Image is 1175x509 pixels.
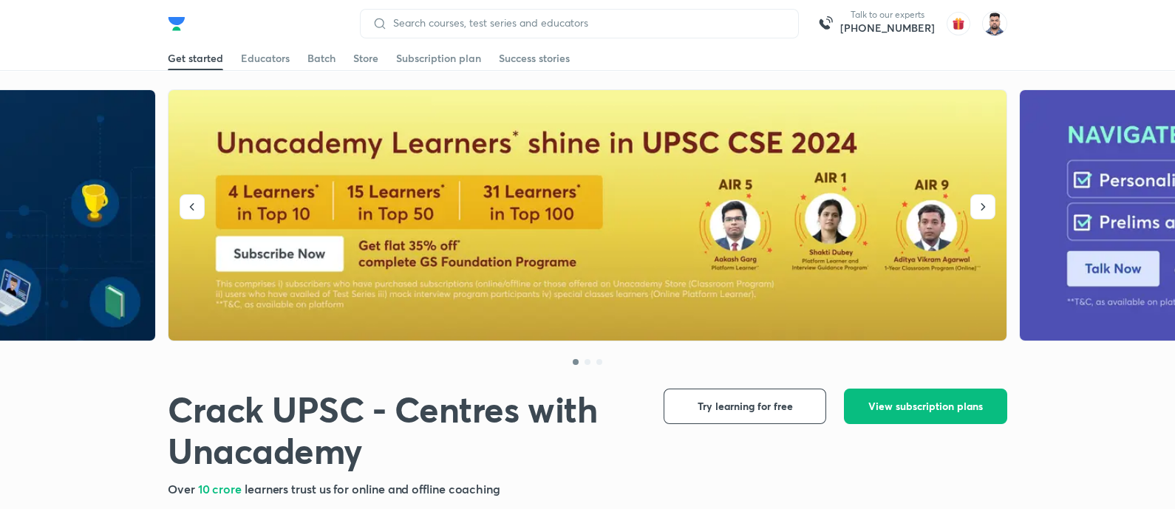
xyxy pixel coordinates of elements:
[168,389,640,471] h1: Crack UPSC - Centres with Unacademy
[840,9,935,21] p: Talk to our experts
[664,389,826,424] button: Try learning for free
[168,51,223,66] div: Get started
[168,481,198,496] span: Over
[396,51,481,66] div: Subscription plan
[698,399,793,414] span: Try learning for free
[307,47,336,70] a: Batch
[868,399,983,414] span: View subscription plans
[499,47,570,70] a: Success stories
[811,9,840,38] img: call-us
[499,51,570,66] div: Success stories
[245,481,500,496] span: learners trust us for online and offline coaching
[241,47,290,70] a: Educators
[198,481,245,496] span: 10 crore
[353,47,378,70] a: Store
[241,51,290,66] div: Educators
[168,47,223,70] a: Get started
[168,15,185,33] img: Company Logo
[387,17,786,29] input: Search courses, test series and educators
[840,21,935,35] a: [PHONE_NUMBER]
[396,47,481,70] a: Subscription plan
[844,389,1007,424] button: View subscription plans
[307,51,336,66] div: Batch
[353,51,378,66] div: Store
[947,12,970,35] img: avatar
[982,11,1007,36] img: Maharaj Singh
